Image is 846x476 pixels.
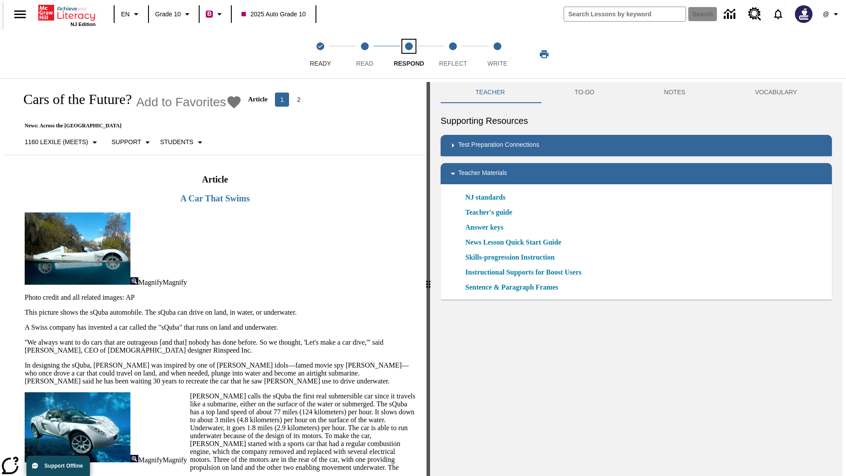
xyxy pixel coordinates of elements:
[25,324,416,331] p: A Swiss company has invented a car called the "sQuba" that runs on land and underwater.
[430,82,842,476] div: activity
[465,192,511,203] a: NJ standards
[465,282,558,293] a: Sentence & Paragraph Frames, Will open in new browser window or tab
[136,95,226,109] span: Add to Favorites
[458,168,507,179] p: Teacher Materials
[25,309,416,316] p: This picture shows the sQuba automobile. The sQuba can drive on land, in water, or underwater.
[160,138,193,147] p: Students
[117,6,145,22] button: Language: EN, Select a language
[441,114,832,128] h6: Supporting Resources
[310,60,331,67] span: Ready
[163,279,187,286] span: Magnify
[458,140,539,151] p: Test Preparation Connections
[23,193,407,204] h3: A Car That Swims
[720,82,832,103] button: VOCABULARY
[767,3,790,26] a: Notifications
[25,138,88,147] p: 1160 Lexile (Meets)
[25,392,130,462] img: Close-up of a car with two passengers driving underwater.
[465,207,512,218] a: Teacher's guide, Will open in new browser window or tab
[393,60,424,67] span: Respond
[155,10,181,19] span: Grade 10
[14,91,132,108] h1: Cars of the Future?
[21,134,104,150] button: Select Lexile, 1160 Lexile (Meets)
[25,338,416,354] p: ''We always want to do cars that are outrageous [and that] nobody has done before. So we thought,...
[719,2,743,26] a: Data Center
[108,134,156,150] button: Scaffolds, Support
[248,96,267,103] p: Article
[441,82,832,103] div: Instructional Panel Tabs
[275,93,289,107] button: page 1
[629,82,720,103] button: NOTES
[156,134,208,150] button: Select Student
[465,252,555,263] a: Skills-progression Instruction, Will open in new browser window or tab
[356,60,373,67] span: Read
[564,7,686,21] input: search field
[441,135,832,156] div: Test Preparation Connections
[441,82,540,103] button: Teacher
[274,93,307,107] nav: Articles pagination
[823,10,829,19] span: @
[163,456,187,464] span: Magnify
[70,22,96,27] span: NJ Edition
[383,30,434,78] button: Respond step 3 of 5
[25,294,416,301] p: Photo credit and all related images: AP
[487,60,507,67] span: Write
[439,60,468,67] span: Reflect
[339,30,390,78] button: Read step 2 of 5
[7,1,33,27] button: Open side menu
[4,82,427,472] div: reading
[795,5,813,23] img: Avatar
[292,93,306,107] button: Go to page 2
[138,279,163,286] span: Magnify
[38,3,96,27] div: Home
[26,456,90,476] button: Support Offline
[790,3,818,26] button: Select a new avatar
[202,6,228,22] button: Boost Class color is violet red. Change class color
[152,6,196,22] button: Grade: Grade 10, Select a grade
[130,455,138,462] img: Magnify
[427,82,430,476] div: Press Enter or Spacebar and then press right and left arrow keys to move the slider
[743,2,767,26] a: Resource Center, Will open in new tab
[23,175,407,185] h2: Article
[207,8,211,19] span: B
[136,94,242,110] button: Add to Favorites - Cars of the Future?
[465,237,561,248] a: News Lesson Quick Start Guide, Will open in new browser window or tab
[25,361,416,385] p: In designing the sQuba, [PERSON_NAME] was inspired by one of [PERSON_NAME] idols—famed movie spy ...
[540,82,629,103] button: TO-DO
[130,277,138,285] img: Magnify
[530,46,558,62] button: Print
[111,138,141,147] p: Support
[121,10,130,19] span: EN
[25,212,130,285] img: High-tech automobile treading water.
[138,456,163,464] span: Magnify
[465,222,503,233] a: Answer keys, Will open in new browser window or tab
[465,267,582,278] a: Instructional Supports for Boost Users, Will open in new browser window or tab
[472,30,523,78] button: Write step 5 of 5
[295,30,346,78] button: Ready(Step completed) step 1 of 5
[241,10,305,19] span: 2025 Auto Grade 10
[818,6,846,22] button: Profile/Settings
[441,163,832,184] div: Teacher Materials
[14,123,307,129] p: News: Across the [GEOGRAPHIC_DATA]
[45,463,83,469] span: Support Offline
[427,30,479,78] button: Reflect step 4 of 5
